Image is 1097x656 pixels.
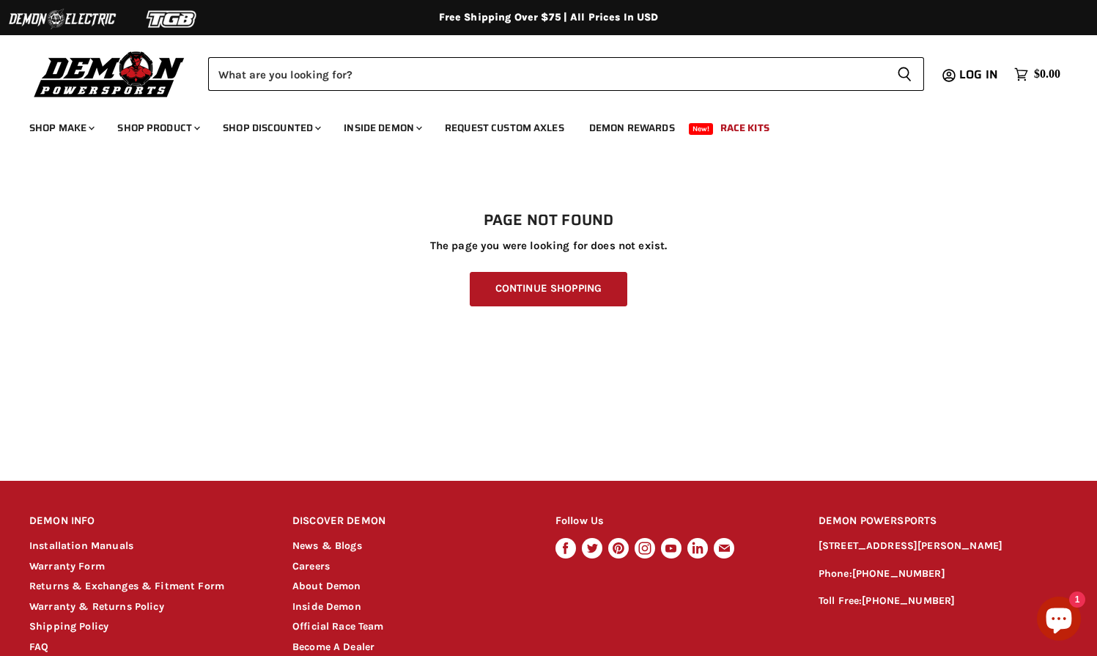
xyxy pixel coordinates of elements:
[578,113,686,143] a: Demon Rewards
[292,504,528,539] h2: DISCOVER DEMON
[212,113,330,143] a: Shop Discounted
[862,594,955,607] a: [PHONE_NUMBER]
[208,57,924,91] form: Product
[106,113,209,143] a: Shop Product
[434,113,575,143] a: Request Custom Axles
[819,593,1068,610] p: Toll Free:
[29,212,1068,229] h1: Page not found
[292,620,384,633] a: Official Race Team
[18,107,1057,143] ul: Main menu
[18,113,103,143] a: Shop Make
[1007,64,1068,85] a: $0.00
[292,600,361,613] a: Inside Demon
[885,57,924,91] button: Search
[29,240,1068,252] p: The page you were looking for does not exist.
[29,641,48,653] a: FAQ
[208,57,885,91] input: Search
[29,560,105,572] a: Warranty Form
[959,65,998,84] span: Log in
[953,68,1007,81] a: Log in
[333,113,431,143] a: Inside Demon
[292,580,361,592] a: About Demon
[852,567,945,580] a: [PHONE_NUMBER]
[29,539,133,552] a: Installation Manuals
[29,48,190,100] img: Demon Powersports
[29,600,164,613] a: Warranty & Returns Policy
[470,272,627,306] a: Continue Shopping
[689,123,714,135] span: New!
[7,5,117,33] img: Demon Electric Logo 2
[709,113,780,143] a: Race Kits
[555,504,791,539] h2: Follow Us
[819,566,1068,583] p: Phone:
[819,538,1068,555] p: [STREET_ADDRESS][PERSON_NAME]
[29,620,108,633] a: Shipping Policy
[1034,67,1060,81] span: $0.00
[292,560,330,572] a: Careers
[29,504,265,539] h2: DEMON INFO
[1033,597,1085,644] inbox-online-store-chat: Shopify online store chat
[29,580,224,592] a: Returns & Exchanges & Fitment Form
[819,504,1068,539] h2: DEMON POWERSPORTS
[292,641,374,653] a: Become A Dealer
[117,5,227,33] img: TGB Logo 2
[292,539,362,552] a: News & Blogs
